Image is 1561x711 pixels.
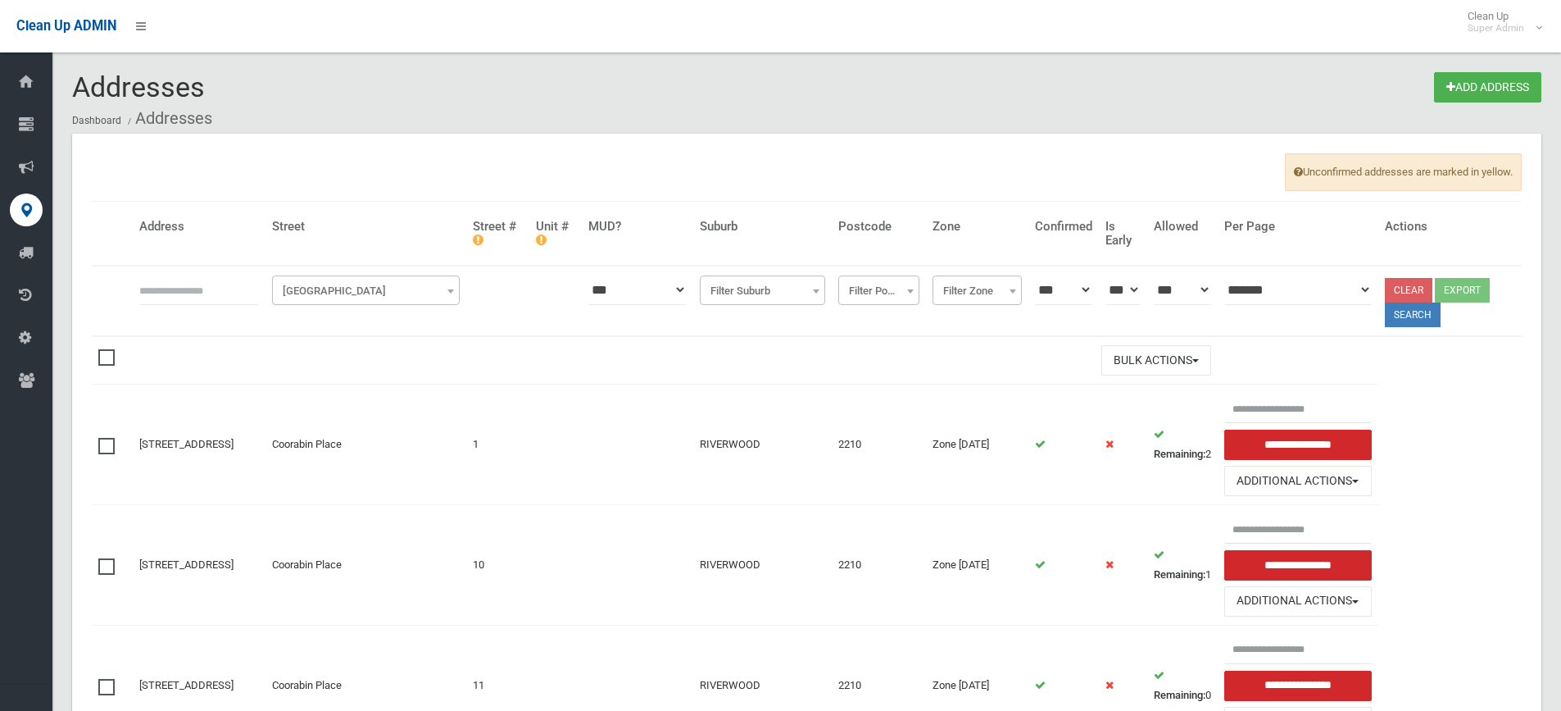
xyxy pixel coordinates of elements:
h4: Suburb [700,220,825,234]
h4: Confirmed [1035,220,1092,234]
h4: Unit # [536,220,575,247]
span: Filter Postcode [842,280,915,303]
td: 10 [466,505,529,626]
a: [STREET_ADDRESS] [139,558,234,571]
td: 1 [1147,505,1218,626]
span: Filter Suburb [704,280,821,303]
h4: Address [139,220,259,234]
h4: Street [272,220,460,234]
span: Clean Up [1459,10,1541,34]
a: Add Address [1434,72,1541,103]
span: Unconfirmed addresses are marked in yellow. [1285,153,1522,191]
h4: Allowed [1154,220,1211,234]
td: 1 [466,385,529,505]
h4: Street # [473,220,523,247]
strong: Remaining: [1154,568,1205,581]
button: Additional Actions [1224,466,1372,496]
td: 2210 [832,505,926,626]
td: Zone [DATE] [926,385,1028,505]
span: Filter Street [272,276,460,305]
td: 2 [1147,385,1218,505]
span: Clean Up ADMIN [16,18,116,34]
small: Super Admin [1468,22,1524,34]
span: Filter Suburb [700,276,825,305]
td: RIVERWOOD [693,505,832,626]
td: 2210 [832,385,926,505]
td: Zone [DATE] [926,505,1028,626]
td: RIVERWOOD [693,385,832,505]
button: Search [1385,303,1441,327]
td: Coorabin Place [265,505,466,626]
h4: Postcode [838,220,919,234]
strong: Remaining: [1154,689,1205,701]
span: Filter Zone [937,280,1018,303]
h4: Per Page [1224,220,1372,234]
li: Addresses [124,103,212,134]
a: Clear [1385,278,1432,303]
a: Dashboard [72,115,121,126]
h4: Zone [933,220,1022,234]
td: Coorabin Place [265,385,466,505]
h4: Actions [1385,220,1516,234]
span: Filter Street [276,280,456,303]
a: [STREET_ADDRESS] [139,679,234,691]
button: Export [1435,278,1490,303]
h4: Is Early [1105,220,1141,247]
strong: Remaining: [1154,448,1205,460]
span: Filter Postcode [838,276,919,305]
h4: MUD? [588,220,687,234]
button: Bulk Actions [1101,345,1211,376]
button: Additional Actions [1224,586,1372,617]
a: [STREET_ADDRESS] [139,438,234,450]
span: Filter Zone [933,276,1022,305]
span: Addresses [72,71,205,103]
